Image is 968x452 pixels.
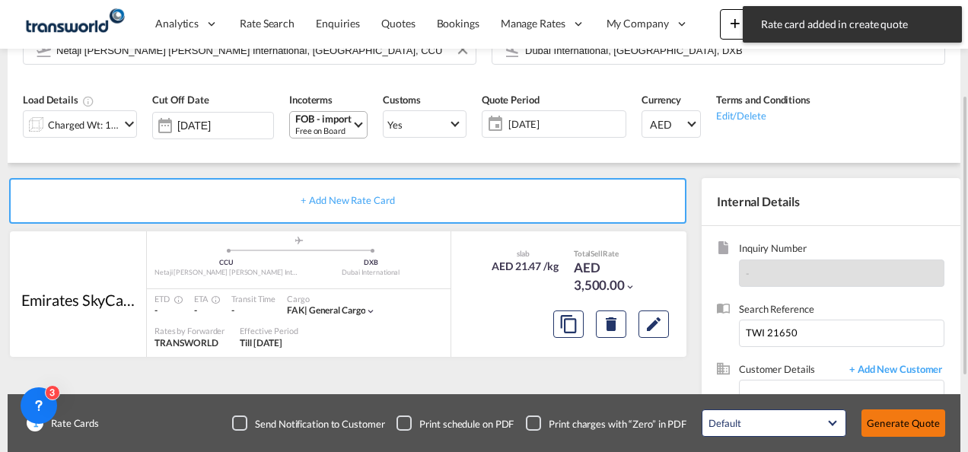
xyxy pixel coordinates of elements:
md-checkbox: Checkbox No Ink [526,415,686,431]
span: Rate Search [240,17,295,30]
span: Rate card added in create quote [756,17,948,32]
md-icon: Chargeable Weight [82,95,94,107]
span: Search Reference [739,302,944,320]
div: AED 21.47 /kg [492,259,559,274]
div: - [231,304,275,317]
div: Total Rate [574,248,650,259]
input: Select [177,119,273,132]
span: Manage Rates [501,16,565,31]
span: - [194,304,197,316]
span: | [304,304,307,316]
span: Rate Cards [43,416,99,430]
div: Send Notification to Customer [255,417,384,431]
div: DXB [299,258,444,268]
md-icon: icon-plus 400-fg [726,14,744,32]
button: Clear Input [451,38,474,61]
span: My Company [607,16,669,31]
span: Customs [383,94,421,106]
span: [DATE] [505,113,626,135]
md-icon: icon-chevron-down [625,282,635,292]
input: Search by Door/Airport [525,37,937,64]
div: ETA [194,293,217,304]
md-select: Select Customs: Yes [383,110,466,138]
button: Edit [638,310,669,338]
div: AED 3,500.00 [574,259,650,295]
span: Quotes [381,17,415,30]
div: Netaji [PERSON_NAME] [PERSON_NAME] International [154,268,299,278]
span: Sell [591,249,603,258]
md-icon: assets/icons/custom/roll-o-plane.svg [290,237,308,244]
input: Enter Customer Details [747,380,944,415]
span: Quote Period [482,94,540,106]
img: f753ae806dec11f0841701cdfdf085c0.png [23,7,126,41]
div: Print schedule on PDF [419,417,514,431]
md-icon: Estimated Time Of Arrival [207,295,216,304]
div: general cargo [287,304,365,317]
md-select: Select Incoterms: FOB - import Free on Board [289,111,368,138]
span: [DATE] [508,117,622,131]
div: TRANSWORLD [154,337,224,350]
span: New [726,17,783,29]
span: Terms and Conditions [716,94,810,106]
md-select: Select Currency: د.إ AEDUnited Arab Emirates Dirham [642,110,701,138]
md-icon: icon-chevron-down [365,306,376,317]
button: Delete [596,310,626,338]
div: Default [708,417,740,429]
div: Rates by Forwarder [154,325,224,336]
div: Till 31 Aug 2025 [240,337,282,350]
md-icon: icon-calendar [482,115,501,133]
span: Enquiries [316,17,360,30]
div: FOB - import [295,113,352,125]
button: Generate Quote [861,409,945,437]
span: Inquiry Number [739,241,944,259]
div: Internal Details [702,178,960,225]
span: Incoterms [289,94,333,106]
span: Customer Details [739,362,842,380]
button: Copy [553,310,584,338]
span: Till [DATE] [240,337,282,349]
md-input-container: Dubai International, Dubai, DXB [492,37,945,65]
div: Effective Period [240,325,298,336]
span: + Add New Customer [842,362,944,380]
div: ETD [154,293,179,304]
input: Enter search reference [739,320,944,347]
span: Load Details [23,94,94,106]
div: + Add New Rate Card [9,178,686,224]
span: - [154,304,158,316]
span: Bookings [437,17,479,30]
span: 1 [27,415,43,431]
div: CCU [154,258,299,268]
div: Print charges with “Zero” in PDF [549,417,686,431]
div: Transit Time [231,293,275,304]
span: Cut Off Date [152,94,209,106]
span: Currency [642,94,681,106]
div: Edit/Delete [716,107,810,123]
md-icon: icon-chevron-down [120,115,139,133]
md-input-container: Netaji Subhash Chandra Bose International, Kolkata, CCU [23,37,476,65]
md-checkbox: Checkbox No Ink [232,415,384,431]
div: slab [488,248,559,259]
div: Cargo [287,293,376,304]
span: AED [650,117,685,132]
input: Search by Door/Airport [56,37,468,64]
div: Dubai International [299,268,444,278]
button: icon-plus 400-fgNewicon-chevron-down [720,9,789,40]
md-icon: Estimated Time Of Departure [170,295,179,304]
span: TRANSWORLD [154,337,218,349]
md-icon: assets/icons/custom/copyQuote.svg [559,315,578,333]
div: Charged Wt: 163.00 KG [48,114,119,135]
span: + Add New Rate Card [301,194,394,206]
div: Emirates SkyCargo [21,289,135,310]
div: Charged Wt: 163.00 KGicon-chevron-down [23,110,137,138]
span: FAK [287,304,309,316]
div: Yes [387,119,403,131]
div: Free on Board [295,125,352,136]
md-checkbox: Checkbox No Ink [396,415,514,431]
span: Analytics [155,16,199,31]
span: - [746,267,750,279]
